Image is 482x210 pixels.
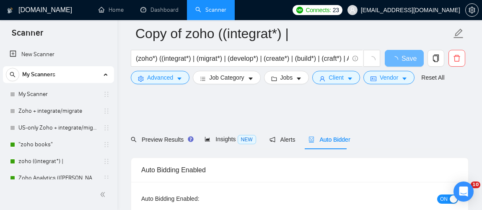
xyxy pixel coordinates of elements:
span: Alerts [270,136,295,143]
span: holder [103,91,110,98]
span: search [6,72,19,78]
a: homeHome [98,6,124,13]
button: Save [385,50,424,67]
span: robot [308,137,314,143]
span: area-chart [205,136,210,142]
span: holder [103,124,110,131]
button: idcardVendorcaret-down [363,71,415,84]
a: "zoho books" [18,136,98,153]
button: search [6,68,19,81]
button: barsJob Categorycaret-down [193,71,260,84]
span: user [319,75,325,82]
a: Zoho + integrate/migrate [18,103,98,119]
span: Job Category [209,73,244,82]
span: caret-down [402,75,407,82]
span: notification [270,137,275,143]
a: dashboardDashboard [140,6,179,13]
span: caret-down [296,75,302,82]
span: Insights [205,136,256,143]
span: 10 [471,181,480,188]
button: delete [448,50,465,67]
div: Open Intercom Messenger [453,181,474,202]
button: settingAdvancedcaret-down [131,71,189,84]
span: loading [368,56,376,64]
a: US-only Zoho + integrate/migrate [18,119,98,136]
a: Zoho Analytics (([PERSON_NAME] [18,170,98,187]
div: Auto Bidding Enabled: [141,194,247,203]
span: setting [466,7,478,13]
span: bars [200,75,206,82]
button: userClientcaret-down [312,71,360,84]
span: Vendor [380,73,398,82]
span: user [350,7,355,13]
span: NEW [238,135,256,144]
span: edit [453,28,464,39]
a: zoho ((integrat*) | [18,153,98,170]
a: setting [465,7,479,13]
span: Jobs [280,73,293,82]
span: holder [103,175,110,181]
span: loading [391,56,402,63]
span: caret-down [176,75,182,82]
div: Tooltip anchor [187,135,194,143]
input: Search Freelance Jobs... [136,53,349,64]
span: 23 [333,5,339,15]
span: copy [428,54,444,62]
button: setting [465,3,479,17]
span: caret-down [248,75,254,82]
span: idcard [371,75,376,82]
span: double-left [100,190,108,199]
span: Scanner [5,27,50,44]
span: folder [271,75,277,82]
button: folderJobscaret-down [264,71,309,84]
a: Reset All [421,73,444,82]
span: info-circle [352,56,358,61]
span: Preview Results [131,136,191,143]
span: holder [103,108,110,114]
a: New Scanner [10,46,107,63]
span: Client [329,73,344,82]
img: upwork-logo.png [296,7,303,13]
div: Auto Bidding Enabled [141,158,458,182]
span: Advanced [147,73,173,82]
button: copy [428,50,444,67]
input: Scanner name... [135,23,451,44]
span: Save [402,53,417,64]
li: New Scanner [3,46,114,63]
span: holder [103,158,110,165]
span: setting [138,75,144,82]
span: holder [103,141,110,148]
a: searchScanner [195,6,226,13]
span: delete [449,54,465,62]
span: My Scanners [22,66,55,83]
span: search [131,137,137,143]
a: My Scanner [18,86,98,103]
img: logo [7,4,13,17]
span: Connects: [306,5,331,15]
span: Auto Bidder [308,136,350,143]
span: caret-down [347,75,353,82]
span: ON [440,194,448,204]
